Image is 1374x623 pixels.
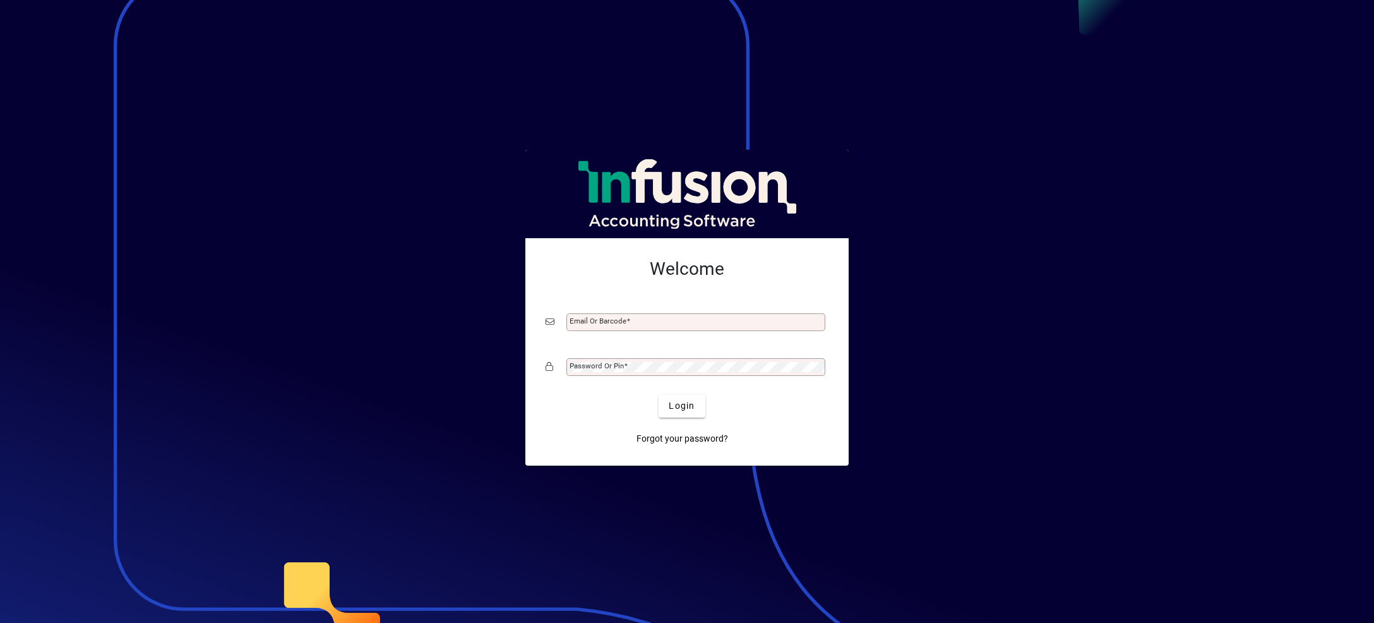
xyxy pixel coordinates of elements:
[570,361,624,370] mat-label: Password or Pin
[636,432,728,445] span: Forgot your password?
[669,399,695,413] span: Login
[546,258,828,280] h2: Welcome
[659,395,705,418] button: Login
[631,428,733,451] a: Forgot your password?
[570,317,626,325] mat-label: Email or Barcode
